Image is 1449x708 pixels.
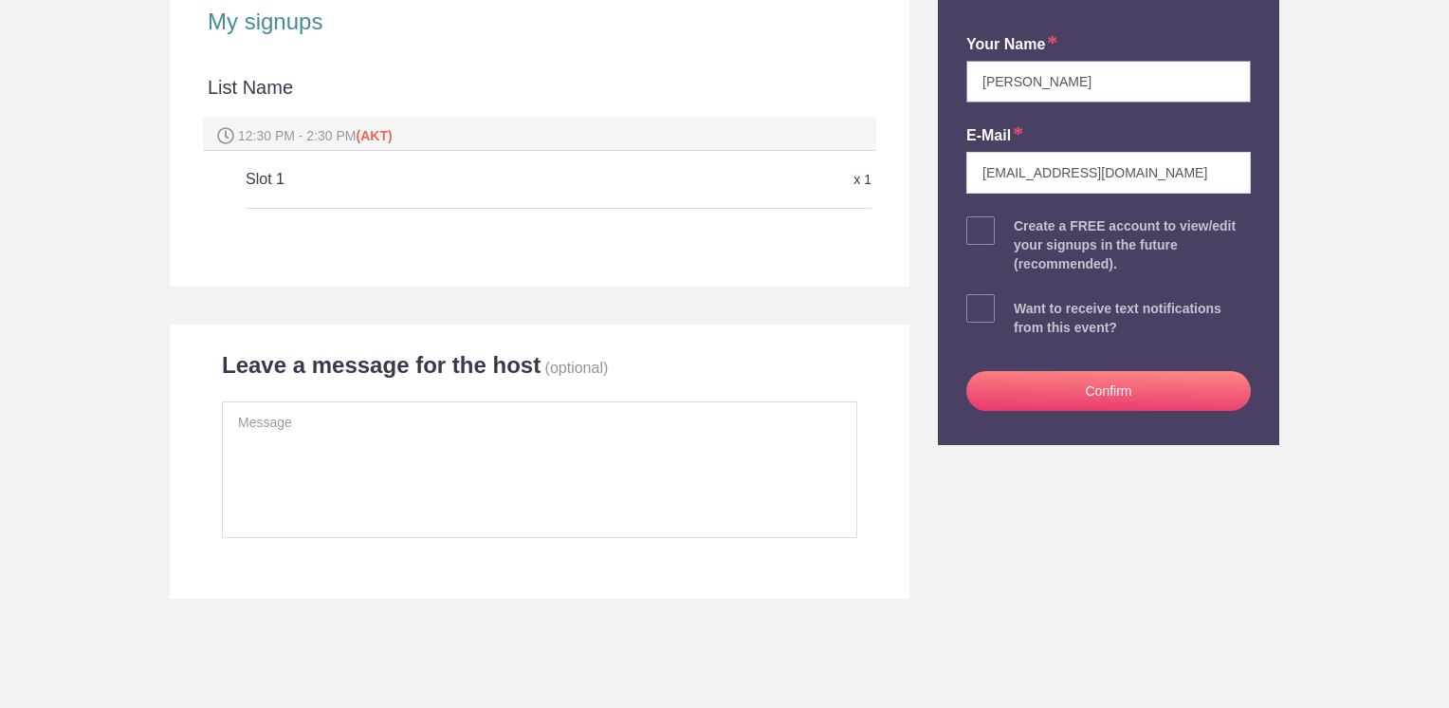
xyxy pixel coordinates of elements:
[966,125,1023,147] label: E-mail
[966,152,1251,194] input: e.g. julie@gmail.com
[966,61,1251,102] input: e.g. Julie Farrell
[966,34,1057,56] label: your name
[663,163,871,196] div: x 1
[222,351,541,380] h2: Leave a message for the host
[545,360,609,376] p: (optional)
[966,371,1251,411] button: Confirm
[357,128,393,143] span: (AKT)
[208,74,871,118] div: List Name
[1014,299,1251,337] div: Want to receive text notifications from this event?
[1014,216,1251,273] div: Create a FREE account to view/edit your signups in the future (recommended).
[217,127,234,144] img: Spot time
[203,117,876,151] div: 12:30 PM - 2:30 PM
[246,160,663,198] h5: Slot 1
[208,8,871,36] h2: My signups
